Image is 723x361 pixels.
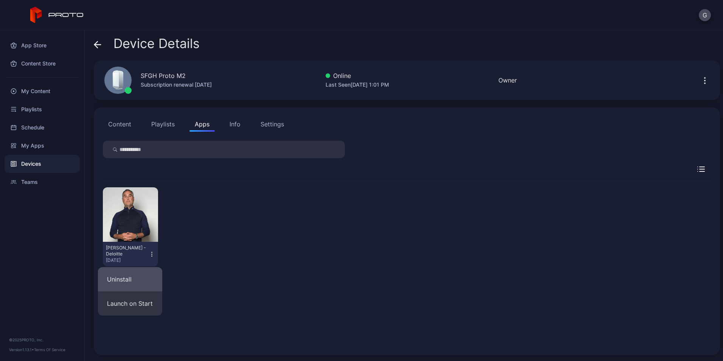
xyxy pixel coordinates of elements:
a: My Content [5,82,80,100]
button: Launch on Start [98,291,162,316]
button: Settings [255,117,289,132]
span: Version 1.13.1 • [9,347,34,352]
a: Terms Of Service [34,347,65,352]
div: SFGH Proto M2 [141,71,186,80]
button: Apps [189,117,215,132]
a: Schedule [5,118,80,137]
div: Subscription renewal [DATE] [141,80,212,89]
div: Info [230,120,240,129]
div: Owner [498,76,517,85]
span: Device Details [113,36,200,51]
button: Content [103,117,137,132]
button: Uninstall [98,267,162,291]
div: Last Seen [DATE] 1:01 PM [326,80,389,89]
a: App Store [5,36,80,54]
a: Playlists [5,100,80,118]
button: Playlists [146,117,180,132]
a: Teams [5,173,80,191]
div: Online [326,71,389,80]
button: [PERSON_NAME] - Deloitte[DATE] [106,245,155,263]
a: My Apps [5,137,80,155]
a: Devices [5,155,80,173]
div: Lou - Deloitte [106,245,147,257]
div: Settings [261,120,284,129]
div: © 2025 PROTO, Inc. [9,337,75,343]
div: [DATE] [106,257,149,263]
button: G [699,9,711,21]
a: Content Store [5,54,80,73]
button: Info [224,117,246,132]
